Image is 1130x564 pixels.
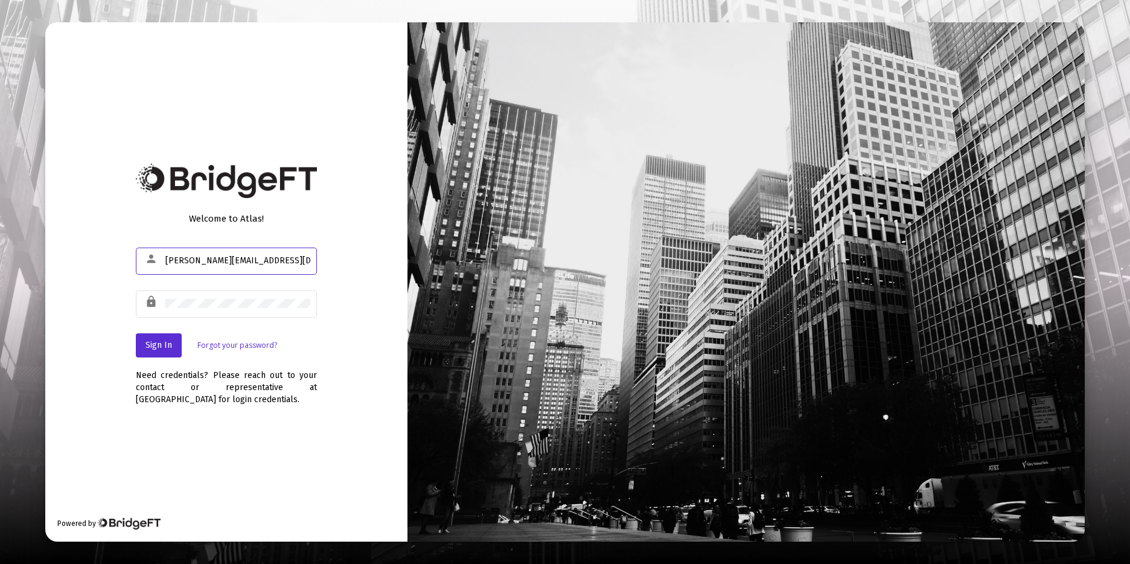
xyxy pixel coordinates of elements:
div: Powered by [57,518,161,530]
img: Bridge Financial Technology Logo [97,518,161,530]
mat-icon: lock [145,295,159,309]
div: Need credentials? Please reach out to your contact or representative at [GEOGRAPHIC_DATA] for log... [136,357,317,406]
a: Forgot your password? [197,339,277,351]
input: Email or Username [165,256,310,266]
img: Bridge Financial Technology Logo [136,164,317,198]
div: Welcome to Atlas! [136,213,317,225]
mat-icon: person [145,252,159,266]
button: Sign In [136,333,182,357]
span: Sign In [145,340,172,350]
